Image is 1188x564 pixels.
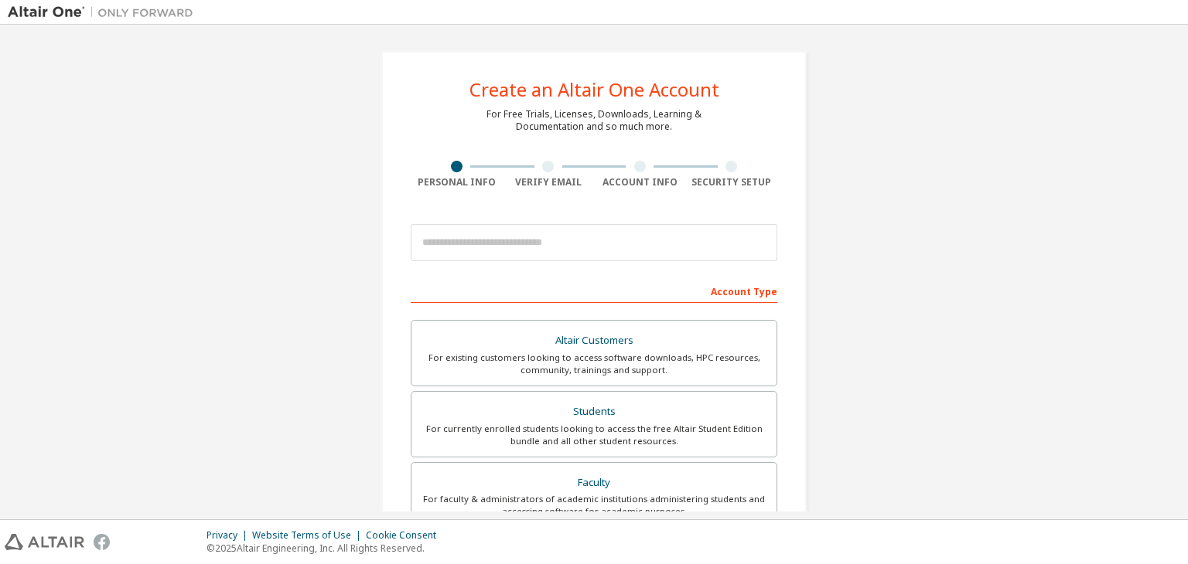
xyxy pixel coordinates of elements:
[421,352,767,376] div: For existing customers looking to access software downloads, HPC resources, community, trainings ...
[469,80,719,99] div: Create an Altair One Account
[421,423,767,447] div: For currently enrolled students looking to access the free Altair Student Edition bundle and all ...
[366,529,445,542] div: Cookie Consent
[207,542,445,555] p: © 2025 Altair Engineering, Inc. All Rights Reserved.
[252,529,366,542] div: Website Terms of Use
[503,176,595,189] div: Verify Email
[486,108,702,133] div: For Free Trials, Licenses, Downloads, Learning & Documentation and so much more.
[411,278,777,303] div: Account Type
[421,401,767,423] div: Students
[421,472,767,494] div: Faculty
[411,176,503,189] div: Personal Info
[686,176,778,189] div: Security Setup
[94,534,110,550] img: facebook.svg
[421,493,767,518] div: For faculty & administrators of academic institutions administering students and accessing softwa...
[421,330,767,352] div: Altair Customers
[594,176,686,189] div: Account Info
[8,5,201,20] img: Altair One
[5,534,84,550] img: altair_logo.svg
[207,529,252,542] div: Privacy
